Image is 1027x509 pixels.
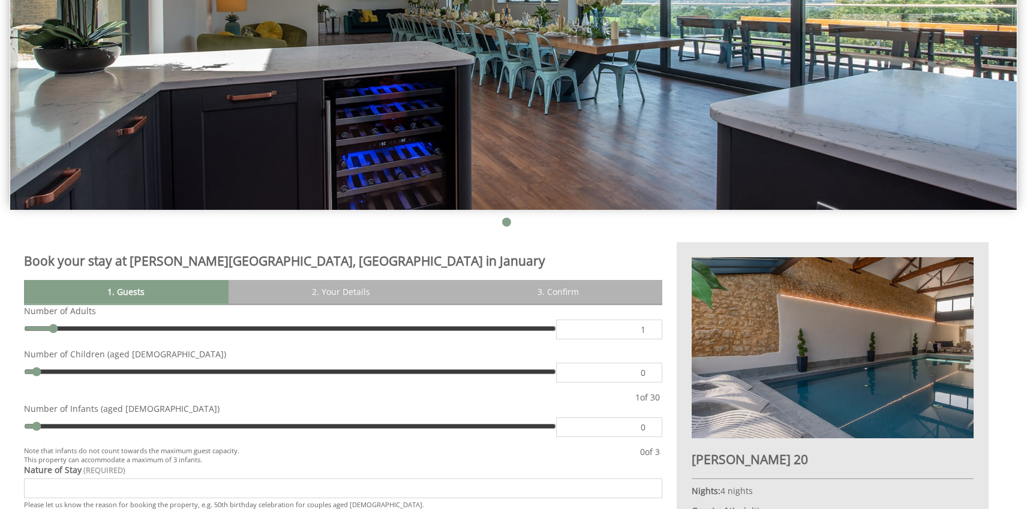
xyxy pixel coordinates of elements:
label: Nature of Stay [24,464,662,475]
h2: Book your stay at [PERSON_NAME][GEOGRAPHIC_DATA], [GEOGRAPHIC_DATA] in January [24,252,662,269]
div: of 3 [638,446,662,464]
label: Number of Infants (aged [DEMOGRAPHIC_DATA]) [24,403,662,414]
p: 4 nights [692,485,974,496]
h2: [PERSON_NAME] 20 [692,451,974,468]
span: 0 [640,446,645,457]
div: of 30 [633,391,662,403]
img: An image of 'Churchill 20' [692,257,974,438]
strong: Nights: [692,485,720,496]
label: Number of Adults [24,305,662,317]
a: 1. Guests [24,280,229,303]
small: Please let us know the reason for booking the property, e.g. 50th birthday celebration for couple... [24,500,424,509]
span: 1 [635,391,640,403]
a: 3. Confirm [454,280,662,303]
small: Note that infants do not count towards the maximum guest capacity. This property can accommodate ... [24,446,628,464]
label: Number of Children (aged [DEMOGRAPHIC_DATA]) [24,348,662,360]
a: 2. Your Details [229,280,454,303]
